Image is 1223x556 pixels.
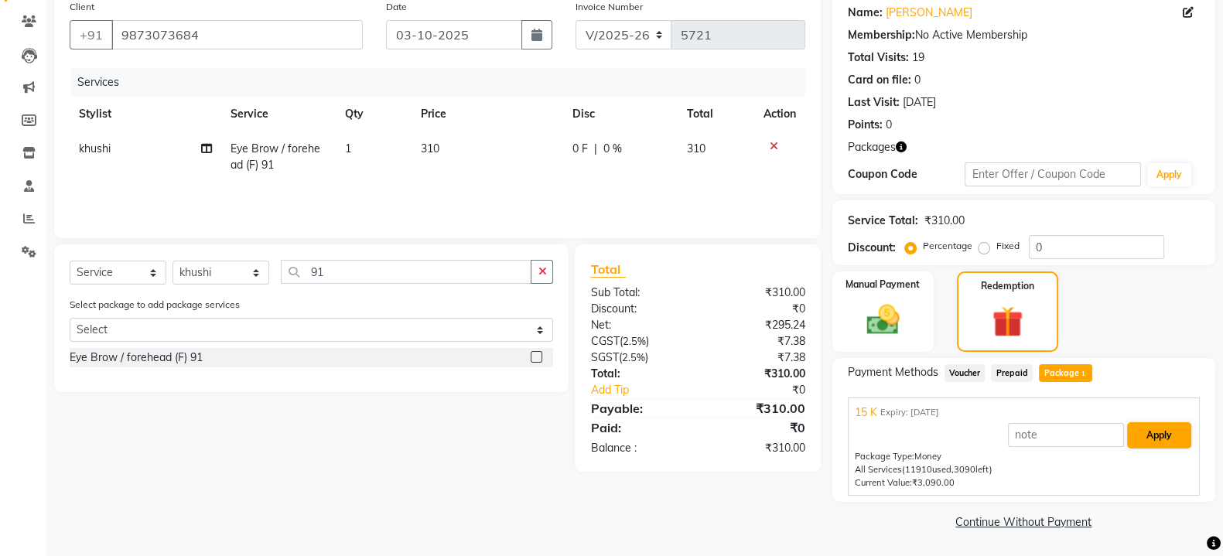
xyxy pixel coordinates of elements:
[698,366,817,382] div: ₹310.00
[579,440,698,456] div: Balance :
[1008,423,1124,447] input: note
[954,464,975,475] span: 3090
[848,139,896,155] span: Packages
[698,440,817,456] div: ₹310.00
[996,239,1020,253] label: Fixed
[71,68,817,97] div: Services
[848,240,896,256] div: Discount:
[754,97,805,131] th: Action
[70,350,203,366] div: Eye Brow / forehead (F) 91
[421,142,439,155] span: 310
[698,333,817,350] div: ₹7.38
[848,166,965,182] div: Coupon Code
[345,142,351,155] span: 1
[1127,422,1191,449] button: Apply
[855,451,914,462] span: Package Type:
[981,279,1034,293] label: Redemption
[880,406,939,419] span: Expiry: [DATE]
[281,260,531,284] input: Search or Scan
[924,213,965,229] div: ₹310.00
[846,278,920,292] label: Manual Payment
[572,141,588,157] span: 0 F
[687,142,705,155] span: 310
[698,285,817,301] div: ₹310.00
[70,298,240,312] label: Select package to add package services
[982,302,1033,341] img: _gift.svg
[698,301,817,317] div: ₹0
[678,97,754,131] th: Total
[111,20,363,49] input: Search by Name/Mobile/Email/Code
[622,335,645,347] span: 2.5%
[221,97,336,131] th: Service
[848,72,911,88] div: Card on file:
[579,418,698,437] div: Paid:
[698,350,817,366] div: ₹7.38
[1147,163,1191,186] button: Apply
[579,301,698,317] div: Discount:
[855,464,902,475] span: All Services
[886,117,892,133] div: 0
[698,317,817,333] div: ₹295.24
[70,97,221,131] th: Stylist
[965,162,1141,186] input: Enter Offer / Coupon Code
[848,213,918,229] div: Service Total:
[945,364,986,382] span: Voucher
[914,72,921,88] div: 0
[590,334,619,348] span: CGST
[412,97,563,131] th: Price
[902,464,992,475] span: used, left)
[1039,364,1092,382] span: Package
[835,514,1212,530] a: Continue Without Payment
[594,141,597,157] span: |
[903,94,936,111] div: [DATE]
[886,5,972,21] a: [PERSON_NAME]
[590,350,618,364] span: SGST
[1079,370,1088,379] span: 1
[698,418,817,437] div: ₹0
[579,350,698,366] div: ( )
[590,261,626,278] span: Total
[848,27,915,43] div: Membership:
[579,317,698,333] div: Net:
[336,97,412,131] th: Qty
[923,239,972,253] label: Percentage
[848,364,938,380] span: Payment Methods
[231,142,320,172] span: Eye Brow / forehead (F) 91
[579,285,698,301] div: Sub Total:
[621,351,644,363] span: 2.5%
[912,477,955,488] span: ₹3,090.00
[848,117,883,133] div: Points:
[855,477,912,488] span: Current Value:
[848,27,1200,43] div: No Active Membership
[579,333,698,350] div: ( )
[848,94,900,111] div: Last Visit:
[718,382,817,398] div: ₹0
[991,364,1033,382] span: Prepaid
[579,382,717,398] a: Add Tip
[902,464,932,475] span: (11910
[848,49,909,66] div: Total Visits:
[912,49,924,66] div: 19
[79,142,111,155] span: khushi
[914,451,941,462] span: Money
[579,366,698,382] div: Total:
[579,399,698,418] div: Payable:
[855,404,877,421] span: 15 K
[856,301,909,339] img: _cash.svg
[563,97,678,131] th: Disc
[70,20,113,49] button: +91
[848,5,883,21] div: Name:
[603,141,622,157] span: 0 %
[698,399,817,418] div: ₹310.00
